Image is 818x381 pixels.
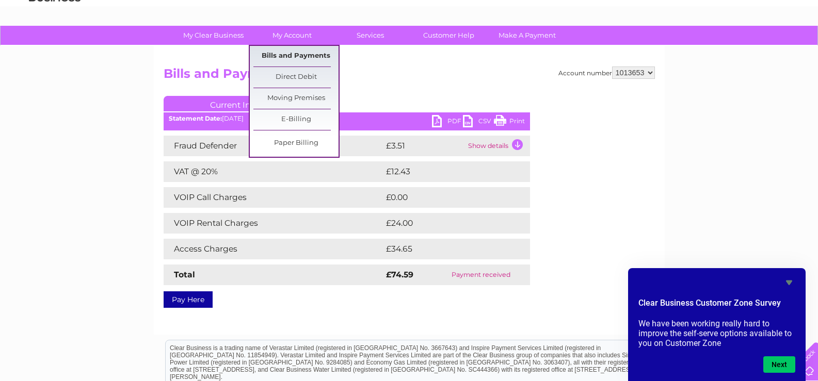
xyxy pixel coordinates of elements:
b: Statement Date: [169,114,222,122]
div: [DATE] [164,115,530,122]
td: Show details [466,136,530,156]
td: £24.00 [383,213,510,234]
a: My Account [249,26,334,45]
h2: Clear Business Customer Zone Survey [638,297,795,314]
td: VOIP Rental Charges [164,213,383,234]
a: Services [328,26,413,45]
button: Hide survey [783,276,795,289]
a: CSV [463,115,494,130]
a: Moving Premises [253,88,339,109]
td: VAT @ 20% [164,161,383,182]
a: Contact [749,44,775,52]
a: Telecoms [691,44,722,52]
a: Print [494,115,525,130]
a: My Clear Business [171,26,256,45]
a: Bills and Payments [253,46,339,67]
a: Water [636,44,656,52]
td: £34.65 [383,239,509,259]
a: Paper Billing [253,133,339,154]
td: Access Charges [164,239,383,259]
strong: Total [174,270,195,279]
td: £0.00 [383,187,506,208]
td: £3.51 [383,136,466,156]
div: Account number [558,67,655,79]
a: Current Invoice [164,96,318,111]
a: Make A Payment [485,26,570,45]
button: Next question [763,356,795,373]
div: Clear Business is a trading name of Verastar Limited (registered in [GEOGRAPHIC_DATA] No. 3667643... [166,6,653,50]
a: Log out [784,44,808,52]
td: Payment received [432,264,530,285]
div: Clear Business Customer Zone Survey [638,276,795,373]
a: Blog [728,44,743,52]
a: E-Billing [253,109,339,130]
a: 0333 014 3131 [623,5,695,18]
a: Customer Help [406,26,491,45]
td: VOIP Call Charges [164,187,383,208]
h2: Bills and Payments [164,67,655,86]
strong: £74.59 [386,270,413,279]
a: Energy [662,44,685,52]
td: £12.43 [383,161,508,182]
a: Pay Here [164,291,213,308]
a: Direct Debit [253,67,339,88]
img: logo.png [28,27,81,58]
td: Fraud Defender [164,136,383,156]
a: PDF [432,115,463,130]
p: We have been working really hard to improve the self-serve options available to you on Customer Zone [638,319,795,348]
